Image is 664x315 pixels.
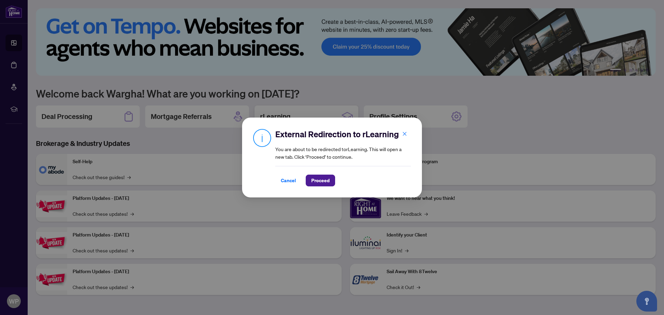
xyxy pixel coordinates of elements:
h2: External Redirection to rLearning [275,129,411,140]
div: You are about to be redirected to rLearning . This will open a new tab. Click ‘Proceed’ to continue. [275,129,411,186]
span: Proceed [311,175,330,186]
span: Cancel [281,175,296,186]
button: Cancel [275,175,302,186]
img: Info Icon [253,129,271,147]
button: Open asap [636,291,657,312]
span: close [402,131,407,136]
button: Proceed [306,175,335,186]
